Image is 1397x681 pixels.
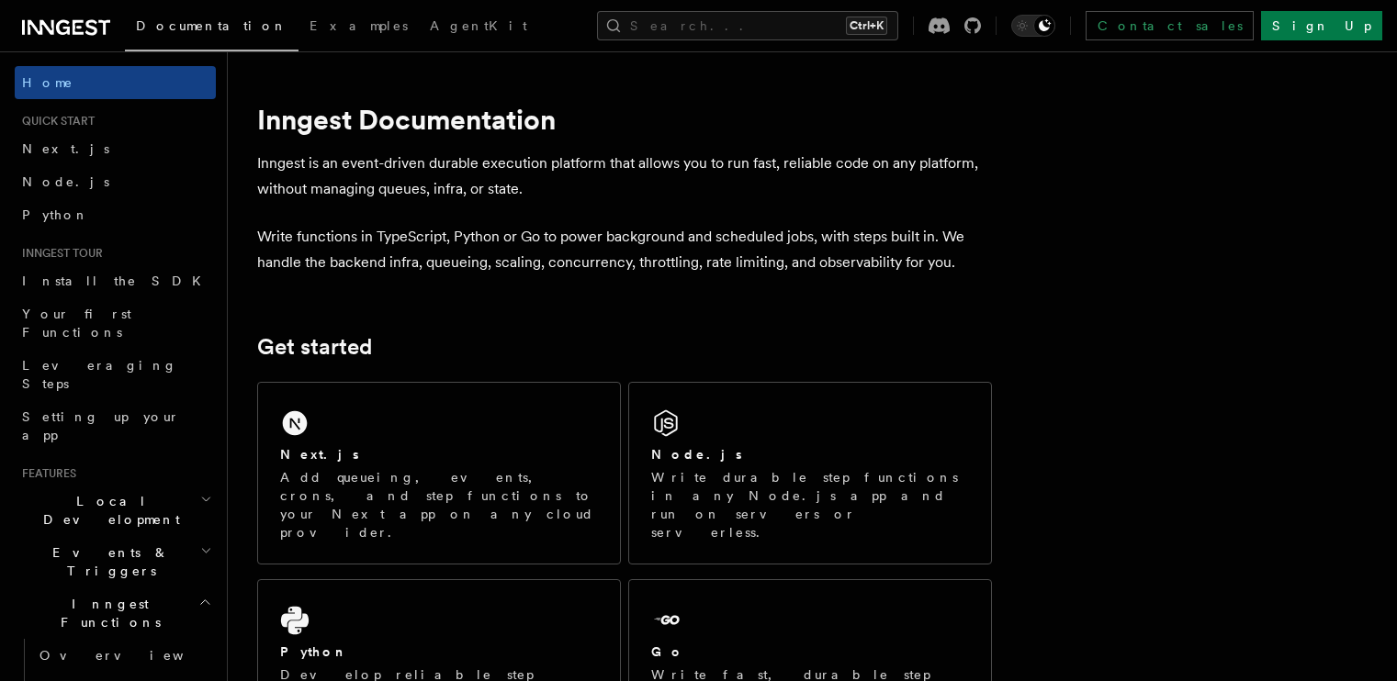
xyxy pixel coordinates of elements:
[32,639,216,672] a: Overview
[628,382,992,564] a: Node.jsWrite durable step functions in any Node.js app and run on servers or serverless.
[257,382,621,564] a: Next.jsAdd queueing, events, crons, and step functions to your Next app on any cloud provider.
[22,141,109,156] span: Next.js
[651,445,742,463] h2: Node.js
[22,307,131,340] span: Your first Functions
[280,468,598,541] p: Add queueing, events, crons, and step functions to your Next app on any cloud provider.
[39,648,229,663] span: Overview
[257,224,992,275] p: Write functions in TypeScript, Python or Go to power background and scheduled jobs, with steps bu...
[430,18,527,33] span: AgentKit
[846,17,887,35] kbd: Ctrl+K
[15,132,216,165] a: Next.js
[15,246,103,261] span: Inngest tour
[15,536,216,587] button: Events & Triggers
[280,642,348,661] h2: Python
[15,114,95,128] span: Quick start
[651,642,684,661] h2: Go
[22,73,73,92] span: Home
[15,264,216,297] a: Install the SDK
[651,468,969,541] p: Write durable step functions in any Node.js app and run on servers or serverless.
[22,174,109,189] span: Node.js
[15,297,216,349] a: Your first Functions
[15,595,198,631] span: Inngest Functions
[257,151,992,202] p: Inngest is an event-driven durable execution platform that allows you to run fast, reliable code ...
[15,543,200,580] span: Events & Triggers
[15,466,76,481] span: Features
[280,445,359,463] h2: Next.js
[15,349,216,400] a: Leveraging Steps
[257,103,992,136] h1: Inngest Documentation
[310,18,408,33] span: Examples
[257,334,372,360] a: Get started
[15,485,216,536] button: Local Development
[15,165,216,198] a: Node.js
[125,6,299,51] a: Documentation
[22,207,89,222] span: Python
[597,11,898,40] button: Search...Ctrl+K
[15,66,216,99] a: Home
[22,274,212,288] span: Install the SDK
[15,587,216,639] button: Inngest Functions
[419,6,538,50] a: AgentKit
[136,18,287,33] span: Documentation
[1086,11,1254,40] a: Contact sales
[1261,11,1382,40] a: Sign Up
[15,492,200,529] span: Local Development
[299,6,419,50] a: Examples
[15,198,216,231] a: Python
[15,400,216,452] a: Setting up your app
[22,409,180,442] span: Setting up your app
[1011,15,1055,37] button: Toggle dark mode
[22,358,177,391] span: Leveraging Steps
